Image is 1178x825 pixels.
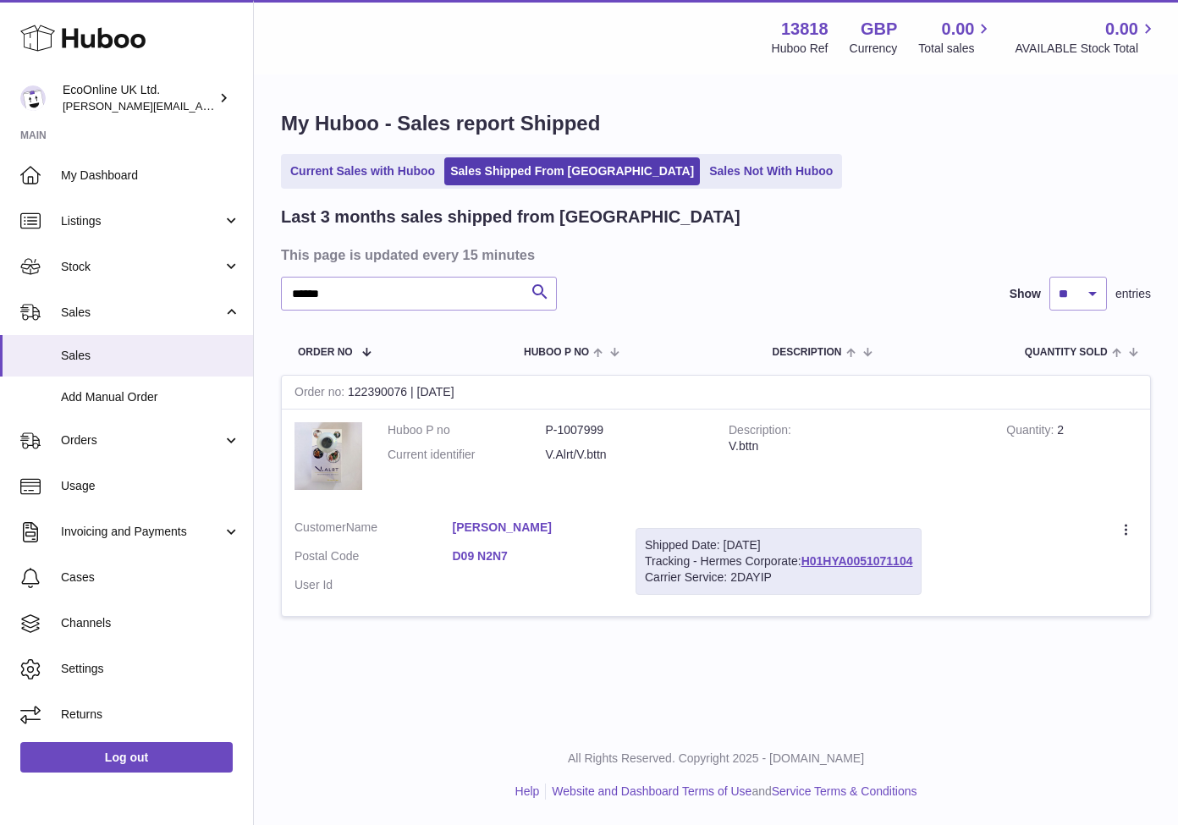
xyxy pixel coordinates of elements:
[281,110,1151,137] h1: My Huboo - Sales report Shipped
[61,432,223,448] span: Orders
[546,422,704,438] dd: P-1007999
[20,742,233,773] a: Log out
[645,569,912,586] div: Carrier Service: 2DAYIP
[61,389,240,405] span: Add Manual Order
[645,537,912,553] div: Shipped Date: [DATE]
[281,245,1147,264] h3: This page is updated every 15 minutes
[1025,347,1108,358] span: Quantity Sold
[524,347,589,358] span: Huboo P no
[294,422,362,490] img: 1724762684.jpg
[1010,286,1041,302] label: Show
[1015,18,1158,57] a: 0.00 AVAILABLE Stock Total
[781,18,828,41] strong: 13818
[63,82,215,114] div: EcoOnline UK Ltd.
[294,577,453,593] dt: User Id
[994,410,1150,507] td: 2
[1015,41,1158,57] span: AVAILABLE Stock Total
[918,18,994,57] a: 0.00 Total sales
[546,784,917,800] li: and
[282,376,1150,410] div: 122390076 | [DATE]
[63,99,430,113] span: [PERSON_NAME][EMAIL_ADDRESS][PERSON_NAME][DOMAIN_NAME]
[546,447,704,463] dd: V.Alrt/V.bttn
[61,213,223,229] span: Listings
[703,157,839,185] a: Sales Not With Huboo
[294,520,453,540] dt: Name
[61,524,223,540] span: Invoicing and Payments
[772,41,828,57] div: Huboo Ref
[942,18,975,41] span: 0.00
[1115,286,1151,302] span: entries
[294,548,453,569] dt: Postal Code
[294,520,346,534] span: Customer
[61,615,240,631] span: Channels
[801,554,913,568] a: H01HYA0051071104
[61,305,223,321] span: Sales
[61,478,240,494] span: Usage
[1006,423,1057,441] strong: Quantity
[552,784,751,798] a: Website and Dashboard Terms of Use
[850,41,898,57] div: Currency
[61,348,240,364] span: Sales
[444,157,700,185] a: Sales Shipped From [GEOGRAPHIC_DATA]
[267,751,1164,767] p: All Rights Reserved. Copyright 2025 - [DOMAIN_NAME]
[636,528,922,595] div: Tracking - Hermes Corporate:
[772,347,841,358] span: Description
[1105,18,1138,41] span: 0.00
[918,41,994,57] span: Total sales
[20,85,46,111] img: alex.doherty@ecoonline.com
[61,661,240,677] span: Settings
[729,423,791,441] strong: Description
[61,569,240,586] span: Cases
[61,259,223,275] span: Stock
[61,707,240,723] span: Returns
[388,422,546,438] dt: Huboo P no
[294,385,348,403] strong: Order no
[861,18,897,41] strong: GBP
[281,206,740,228] h2: Last 3 months sales shipped from [GEOGRAPHIC_DATA]
[61,168,240,184] span: My Dashboard
[284,157,441,185] a: Current Sales with Huboo
[515,784,540,798] a: Help
[772,784,917,798] a: Service Terms & Conditions
[729,438,981,454] div: V.bttn
[388,447,546,463] dt: Current identifier
[453,548,611,564] a: D09 N2N7
[298,347,353,358] span: Order No
[453,520,611,536] a: [PERSON_NAME]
